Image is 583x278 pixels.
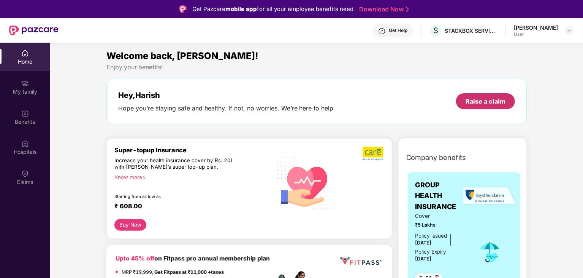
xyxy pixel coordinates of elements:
strong: Get Fitpass at ₹11,000 +taxes [154,269,224,275]
img: Stroke [406,5,409,13]
img: svg+xml;base64,PHN2ZyB3aWR0aD0iMjAiIGhlaWdodD0iMjAiIHZpZXdCb3g9IjAgMCAyMCAyMCIgZmlsbD0ibm9uZSIgeG... [21,80,29,87]
div: Get Help [389,27,407,34]
b: on Fitpass pro annual membership plan [116,255,270,262]
span: [DATE] [415,256,432,262]
strong: mobile app [225,5,257,13]
span: Cover [415,212,467,220]
div: Super-topup Insurance [114,146,272,154]
img: Logo [179,5,187,13]
img: b5dec4f62d2307b9de63beb79f102df3.png [363,146,384,161]
div: Enjoy your benefits! [106,63,527,71]
span: right [142,176,146,180]
span: GROUP HEALTH INSURANCE [415,180,467,212]
img: svg+xml;base64,PHN2ZyB4bWxucz0iaHR0cDovL3d3dy53My5vcmcvMjAwMC9zdmciIHhtbG5zOnhsaW5rPSJodHRwOi8vd3... [272,148,339,217]
img: svg+xml;base64,PHN2ZyBpZD0iSG9tZSIgeG1sbnM9Imh0dHA6Ly93d3cudzMub3JnLzIwMDAvc3ZnIiB3aWR0aD0iMjAiIG... [21,50,29,57]
div: [PERSON_NAME] [514,24,558,31]
img: New Pazcare Logo [9,26,59,35]
div: Raise a claim [466,97,505,105]
b: Upto 45% off [116,255,154,262]
div: Policy issued [415,232,447,240]
div: Hey, Harish [118,91,336,100]
div: Know more [114,174,267,179]
div: Get Pazcare for all your employee benefits need [192,5,353,14]
span: [DATE] [415,240,432,246]
span: Welcome back, [PERSON_NAME]! [106,50,258,61]
a: Download Now [359,5,407,13]
div: Increase your health insurance cover by Rs. 20L with [PERSON_NAME]’s super top-up plan. [114,157,239,171]
img: insurerLogo [463,187,516,205]
del: MRP ₹19,999, [122,269,153,275]
div: User [514,31,558,37]
span: S [433,26,438,35]
span: Company benefits [406,152,466,163]
div: Hope you’re staying safe and healthy. If not, no worries. We’re here to help. [118,104,336,112]
span: ₹5 Lakhs [415,221,467,229]
img: fppp.png [338,254,383,268]
div: Starting from as low as [114,194,239,199]
div: ₹ 608.00 [114,202,264,211]
img: svg+xml;base64,PHN2ZyBpZD0iRHJvcGRvd24tMzJ4MzIiIHhtbG5zPSJodHRwOi8vd3d3LnczLm9yZy8yMDAwL3N2ZyIgd2... [566,27,572,34]
div: STACKBOX SERVICES PRIVATE LIMITED [445,27,498,34]
img: icon [478,240,502,265]
img: svg+xml;base64,PHN2ZyBpZD0iQmVuZWZpdHMiIHhtbG5zPSJodHRwOi8vd3d3LnczLm9yZy8yMDAwL3N2ZyIgd2lkdGg9Ij... [21,110,29,117]
button: Buy Now [114,219,147,231]
img: svg+xml;base64,PHN2ZyBpZD0iQ2xhaW0iIHhtbG5zPSJodHRwOi8vd3d3LnczLm9yZy8yMDAwL3N2ZyIgd2lkdGg9IjIwIi... [21,170,29,177]
img: svg+xml;base64,PHN2ZyBpZD0iSGVscC0zMngzMiIgeG1sbnM9Imh0dHA6Ly93d3cudzMub3JnLzIwMDAvc3ZnIiB3aWR0aD... [378,27,386,35]
div: Policy Expiry [415,248,447,256]
img: svg+xml;base64,PHN2ZyBpZD0iSG9zcGl0YWxzIiB4bWxucz0iaHR0cDovL3d3dy53My5vcmcvMjAwMC9zdmciIHdpZHRoPS... [21,140,29,147]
